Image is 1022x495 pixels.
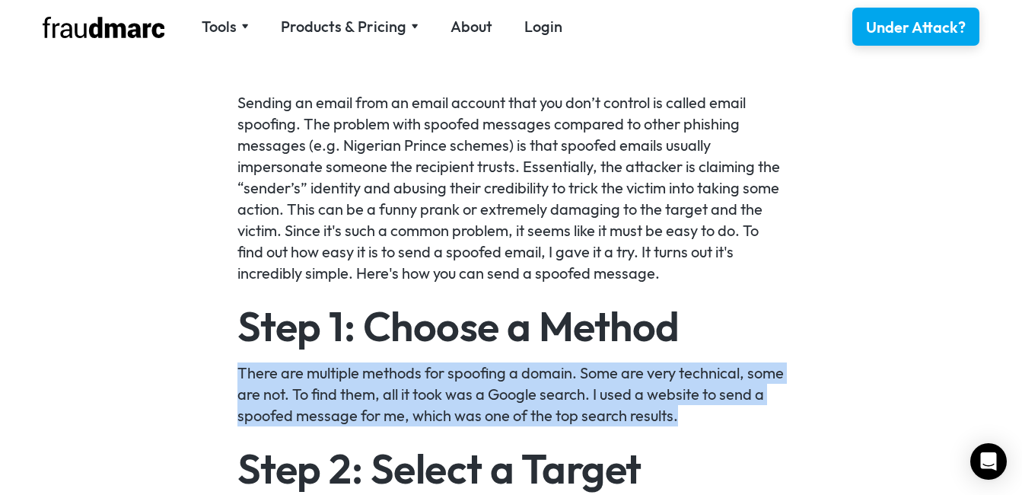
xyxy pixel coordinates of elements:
h2: Step 2: Select a Target [237,448,785,489]
div: Tools [202,16,237,37]
div: Products & Pricing [281,16,419,37]
p: Sending an email from an email account that you don’t control is called email spoofing. The probl... [237,92,785,284]
div: Under Attack? [866,17,966,38]
a: About [451,16,492,37]
a: Login [524,16,562,37]
p: There are multiple methods for spoofing a domain. Some are very technical, some are not. To find ... [237,362,785,426]
div: Tools [202,16,249,37]
div: Products & Pricing [281,16,406,37]
a: Under Attack? [852,8,979,46]
h2: Step 1: Choose a Method [237,305,785,346]
div: Open Intercom Messenger [970,443,1007,480]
